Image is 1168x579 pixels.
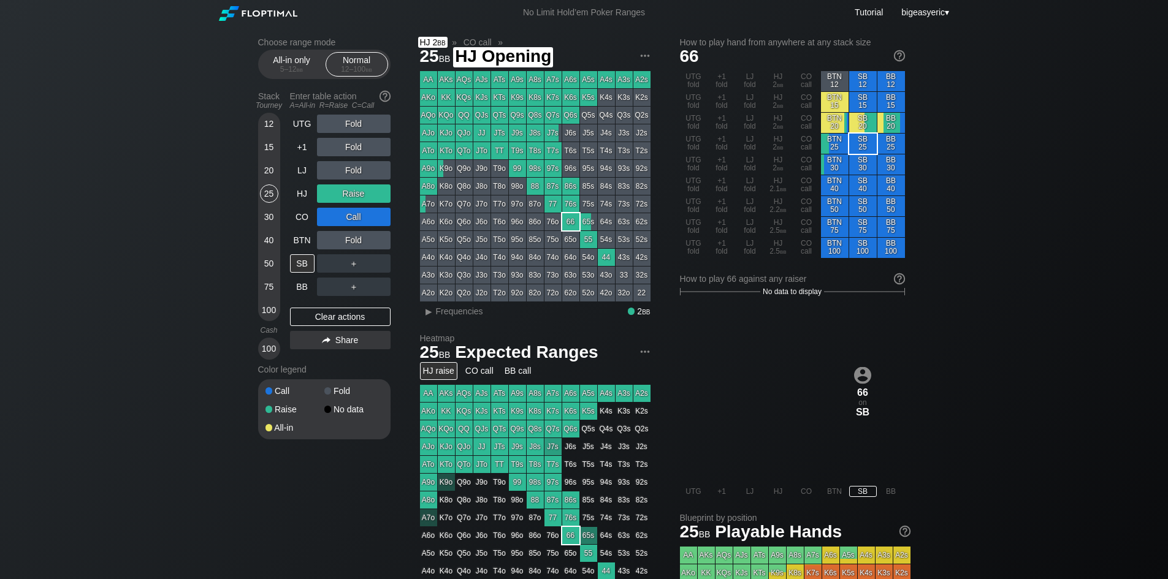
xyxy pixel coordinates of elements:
div: CO call [793,92,820,112]
div: K6s [562,89,579,106]
div: 53s [616,231,633,248]
span: bb [777,143,784,151]
div: K8o [438,178,455,195]
div: BTN 25 [821,134,849,154]
div: BB 25 [877,134,905,154]
img: ellipsis.fd386fe8.svg [638,345,652,358]
div: LJ fold [736,154,764,175]
img: Floptimal logo [219,6,297,21]
div: BTN [290,231,315,249]
div: 43o [598,267,615,284]
div: BB 30 [877,154,905,175]
div: All-in only [264,53,320,76]
div: CO call [793,217,820,237]
div: 93o [509,267,526,284]
div: 64o [562,249,579,266]
div: 92s [633,160,651,177]
div: A5o [420,231,437,248]
div: J5o [473,231,490,248]
div: T6s [562,142,579,159]
div: 87o [527,195,544,213]
div: SB 12 [849,71,877,91]
div: 55 [580,231,597,248]
div: BTN 40 [821,175,849,195]
div: Q4o [456,249,473,266]
div: BB 12 [877,71,905,91]
div: J3s [616,124,633,142]
div: KJs [473,89,490,106]
div: A7o [420,195,437,213]
div: ATo [420,142,437,159]
div: Q6o [456,213,473,230]
div: 84o [527,249,544,266]
div: KJo [438,124,455,142]
div: 98o [509,178,526,195]
div: 100 [260,339,278,358]
div: T7o [491,195,508,213]
div: BTN 12 [821,71,849,91]
div: UTG fold [680,154,708,175]
div: A3o [420,267,437,284]
div: SB 75 [849,217,877,237]
div: 63s [616,213,633,230]
div: Q6s [562,107,579,124]
div: A2s [633,71,651,88]
div: Tourney [253,101,285,110]
div: 54s [598,231,615,248]
div: K4o [438,249,455,266]
div: LJ fold [736,113,764,133]
div: CO call [793,238,820,258]
div: +1 fold [708,92,736,112]
div: 100 [260,301,278,319]
div: A9o [420,160,437,177]
div: K8s [527,89,544,106]
div: +1 fold [708,134,736,154]
div: Stack [253,86,285,115]
div: CO call [793,154,820,175]
div: J9o [473,160,490,177]
span: bb [780,226,787,235]
div: 85o [527,231,544,248]
div: HJ 2 [765,113,792,133]
div: SB 20 [849,113,877,133]
span: bb [780,247,787,255]
div: Q7s [544,107,562,124]
div: All-in [265,423,324,432]
span: bigeasyeric [901,7,945,17]
div: SB 30 [849,154,877,175]
div: 42s [633,249,651,266]
div: HJ 2.2 [765,196,792,216]
div: ▾ [898,6,950,19]
div: LJ fold [736,217,764,237]
div: HJ 2 [765,134,792,154]
div: 86o [527,213,544,230]
div: BB 50 [877,196,905,216]
div: QTs [491,107,508,124]
div: UTG fold [680,175,708,195]
div: UTG fold [680,238,708,258]
div: SB [290,254,315,273]
div: UTG fold [680,71,708,91]
div: 25 [260,184,278,203]
div: 96o [509,213,526,230]
div: BTN 20 [821,113,849,133]
div: Q2s [633,107,651,124]
div: 66 [562,213,579,230]
span: bb [297,65,303,74]
div: J7o [473,195,490,213]
div: BB 20 [877,113,905,133]
div: 74o [544,249,562,266]
div: T3s [616,142,633,159]
div: JTo [473,142,490,159]
div: 94o [509,249,526,266]
div: Q8s [527,107,544,124]
div: K5o [438,231,455,248]
div: 12 – 100 [331,65,383,74]
div: SB 50 [849,196,877,216]
div: UTG fold [680,92,708,112]
div: J3o [473,267,490,284]
div: AQs [456,71,473,88]
div: HJ [290,184,315,203]
div: LJ fold [736,238,764,258]
div: J2s [633,124,651,142]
